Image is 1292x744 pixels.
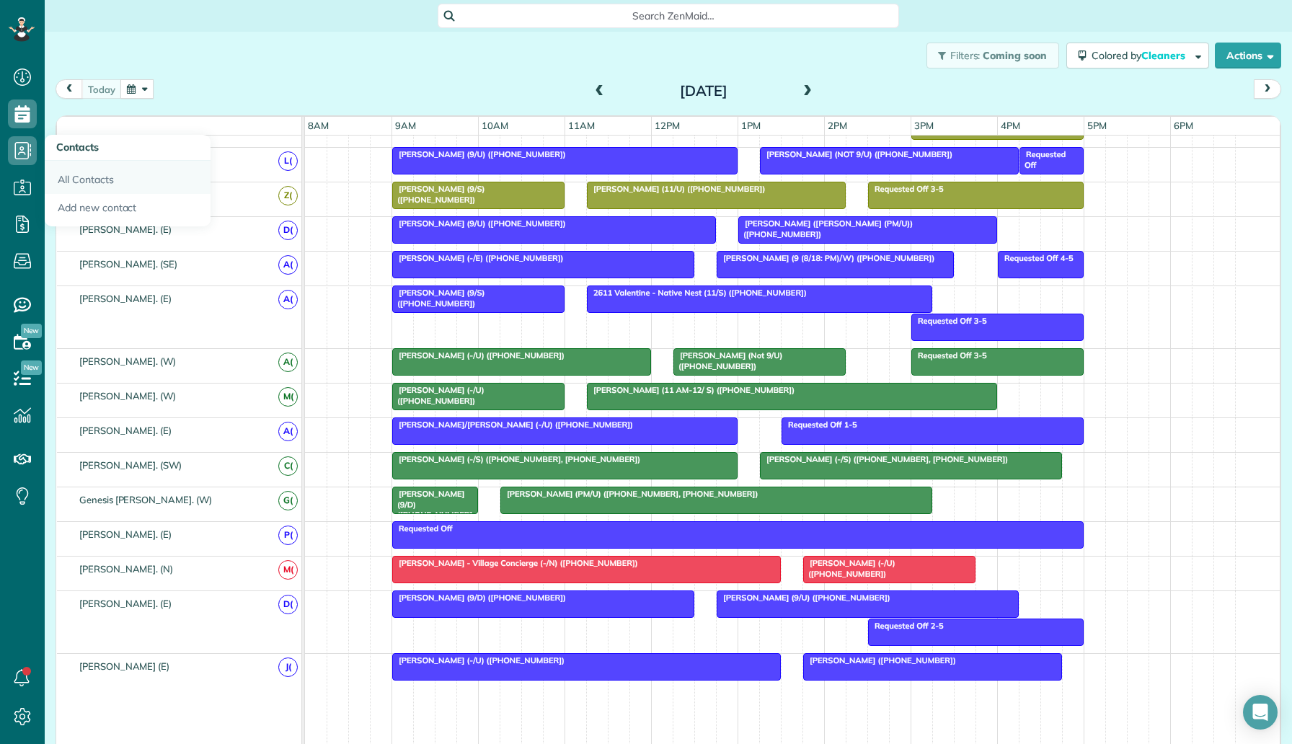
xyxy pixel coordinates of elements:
span: Cleaners [1141,49,1187,62]
span: D( [278,595,298,614]
span: Z( [278,186,298,205]
span: [PERSON_NAME] (-/U) ([PHONE_NUMBER]) [802,558,895,578]
span: [PERSON_NAME] (PM/U) ([PHONE_NUMBER], [PHONE_NUMBER]) [500,489,758,499]
span: 5pm [1084,120,1110,131]
span: [PERSON_NAME] (9/D) ([PHONE_NUMBER]) [391,593,567,603]
span: 3pm [911,120,937,131]
span: 9am [392,120,419,131]
span: 2611 Valentine - Native Nest (11/S) ([PHONE_NUMBER]) [586,288,807,298]
span: [PERSON_NAME]. (SE) [76,258,180,270]
span: [PERSON_NAME] (11 AM-12/ S) ([PHONE_NUMBER]) [586,385,795,395]
span: Genesis [PERSON_NAME]. (W) [76,494,215,505]
span: D( [278,221,298,240]
span: Requested Off 2-5 [867,621,944,631]
span: [PERSON_NAME] (-/U) ([PHONE_NUMBER]) [391,655,565,665]
span: [PERSON_NAME] (-/S) ([PHONE_NUMBER], [PHONE_NUMBER]) [759,454,1009,464]
span: [PERSON_NAME]. (N) [76,563,176,575]
span: [PERSON_NAME] (9/U) ([PHONE_NUMBER]) [391,218,567,229]
span: [PERSON_NAME]. (E) [76,598,174,609]
span: [PERSON_NAME]/[PERSON_NAME] (-/U) ([PHONE_NUMBER]) [391,420,634,430]
button: Colored byCleaners [1066,43,1209,68]
span: 1pm [738,120,764,131]
button: next [1254,79,1281,99]
span: [PERSON_NAME] (NOT 9/U) ([PHONE_NUMBER]) [759,149,953,159]
span: [PERSON_NAME] (9/U) ([PHONE_NUMBER]) [391,149,567,159]
span: C( [278,456,298,476]
span: 11am [565,120,598,131]
span: [PERSON_NAME] (-/E) ([PHONE_NUMBER]) [391,253,565,263]
span: [PERSON_NAME] (-/U) ([PHONE_NUMBER]) [391,385,485,405]
span: [PERSON_NAME]. (E) [76,293,174,304]
span: [PERSON_NAME]. (E) [76,223,174,235]
span: [PERSON_NAME] (E) [76,660,172,672]
span: Filters: [950,49,981,62]
span: A( [278,290,298,309]
div: Open Intercom Messenger [1243,695,1278,730]
span: [PERSON_NAME]. (W) [76,355,179,367]
span: [PERSON_NAME] (9 (8/18: PM)/W) ([PHONE_NUMBER]) [716,253,935,263]
span: [PERSON_NAME] ([PERSON_NAME] (PM/U)) ([PHONE_NUMBER]) [738,218,913,239]
button: Actions [1215,43,1281,68]
span: P( [278,526,298,545]
span: A( [278,353,298,372]
span: Requested Off 4-5 [997,253,1074,263]
span: Requested Off 3-5 [911,316,988,326]
button: prev [56,79,83,99]
span: [PERSON_NAME] (9/U) ([PHONE_NUMBER]) [716,593,891,603]
span: [PERSON_NAME]. (W) [76,390,179,402]
span: M( [278,387,298,407]
span: [PERSON_NAME]. (SW) [76,459,185,471]
span: [PERSON_NAME]. (E) [76,425,174,436]
span: 12pm [652,120,683,131]
span: Requested Off 1-5 [781,420,858,430]
span: [PERSON_NAME] (9/S) ([PHONE_NUMBER]) [391,288,485,308]
span: A( [278,255,298,275]
span: Contacts [56,141,99,154]
span: G( [278,491,298,510]
span: [PERSON_NAME] (9/D) ([PHONE_NUMBER]) [391,489,472,530]
span: L( [278,151,298,171]
span: New [21,324,42,338]
span: J( [278,657,298,677]
span: New [21,360,42,375]
h2: [DATE] [614,83,794,99]
span: [PERSON_NAME] - Village Concierge (-/N) ([PHONE_NUMBER]) [391,558,639,568]
span: A( [278,422,298,441]
span: Requested Off [391,523,453,533]
span: 10am [479,120,511,131]
span: [PERSON_NAME] (11/U) ([PHONE_NUMBER]) [586,184,766,194]
span: Requested Off 3-5 [911,350,988,360]
a: All Contacts [45,161,211,194]
span: Coming soon [983,49,1048,62]
span: M( [278,560,298,580]
span: Requested Off 3-5 [867,184,944,194]
span: 4pm [998,120,1023,131]
span: Colored by [1092,49,1190,62]
span: [PERSON_NAME]. (E) [76,528,174,540]
span: 6pm [1171,120,1196,131]
span: [PERSON_NAME] ([PHONE_NUMBER]) [802,655,957,665]
span: Requested Off [1019,149,1066,169]
button: today [81,79,122,99]
span: [PERSON_NAME] (Not 9/U) ([PHONE_NUMBER]) [673,350,782,371]
span: 2pm [825,120,850,131]
span: [PERSON_NAME] (-/S) ([PHONE_NUMBER], [PHONE_NUMBER]) [391,454,641,464]
span: [PERSON_NAME] (9/S) ([PHONE_NUMBER]) [391,184,485,204]
a: Add new contact [45,194,211,227]
span: [PERSON_NAME] (-/U) ([PHONE_NUMBER]) [391,350,565,360]
span: 8am [305,120,332,131]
